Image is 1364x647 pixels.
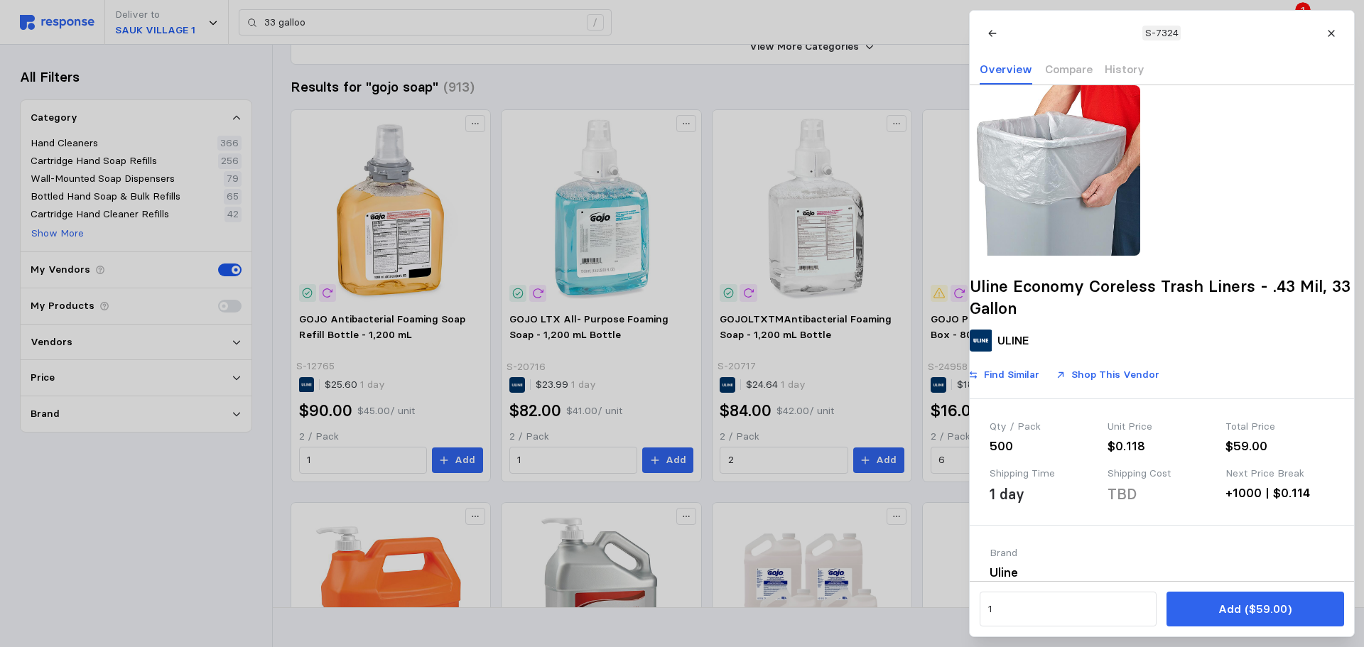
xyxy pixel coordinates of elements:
button: Find Similar [960,361,1047,388]
p: Compare [1044,60,1092,78]
p: Overview [980,60,1032,78]
button: Add ($59.00) [1167,592,1343,626]
button: Shop This Vendor [1047,361,1167,388]
div: 500 [990,437,1098,456]
div: TBD [1108,484,1137,505]
div: Uline [990,563,1157,582]
p: Shop This Vendor [1071,367,1159,383]
p: S-7324 [1144,26,1178,41]
div: Unit Price [1108,419,1216,435]
div: 1 day [990,484,1024,505]
div: Shipping Cost [1108,466,1216,482]
p: ULINE [997,332,1028,349]
div: Shipping Time [990,466,1098,482]
p: Find Similar [983,367,1039,383]
div: Brand [990,545,1157,561]
p: Add ($59.00) [1218,600,1292,618]
img: S-7324 [970,85,1140,256]
div: Next Price Break [1225,466,1333,482]
div: Total Price [1225,419,1333,435]
div: $0.118 [1108,437,1216,456]
div: +1000 | $0.114 [1225,484,1333,503]
div: $59.00 [1225,437,1333,456]
input: Qty [987,597,1148,622]
h2: Uline Economy Coreless Trash Liners - .43 Mil, 33 Gallon [970,276,1354,319]
p: History [1105,60,1144,78]
div: Qty / Pack [990,419,1098,435]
